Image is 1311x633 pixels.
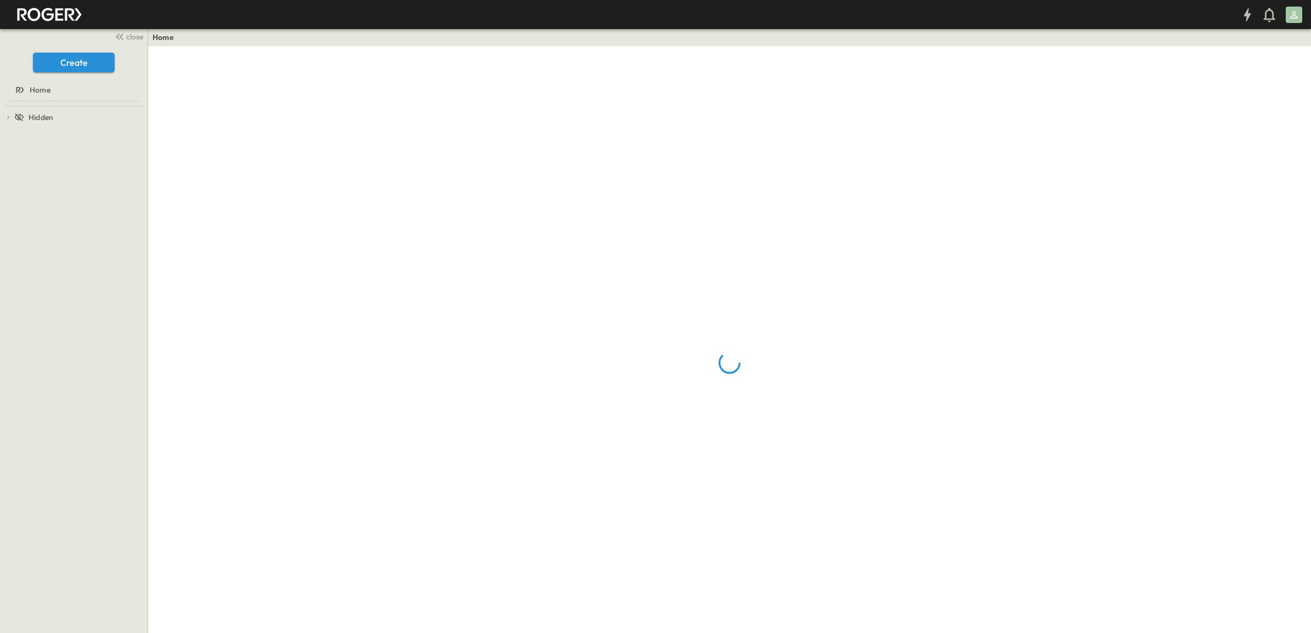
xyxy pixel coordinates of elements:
nav: breadcrumbs [152,32,180,43]
span: Home [30,84,50,95]
a: Home [152,32,174,43]
button: Create [33,53,115,72]
span: Hidden [29,112,53,123]
span: close [126,31,143,42]
button: close [110,28,145,44]
a: Home [2,82,143,98]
